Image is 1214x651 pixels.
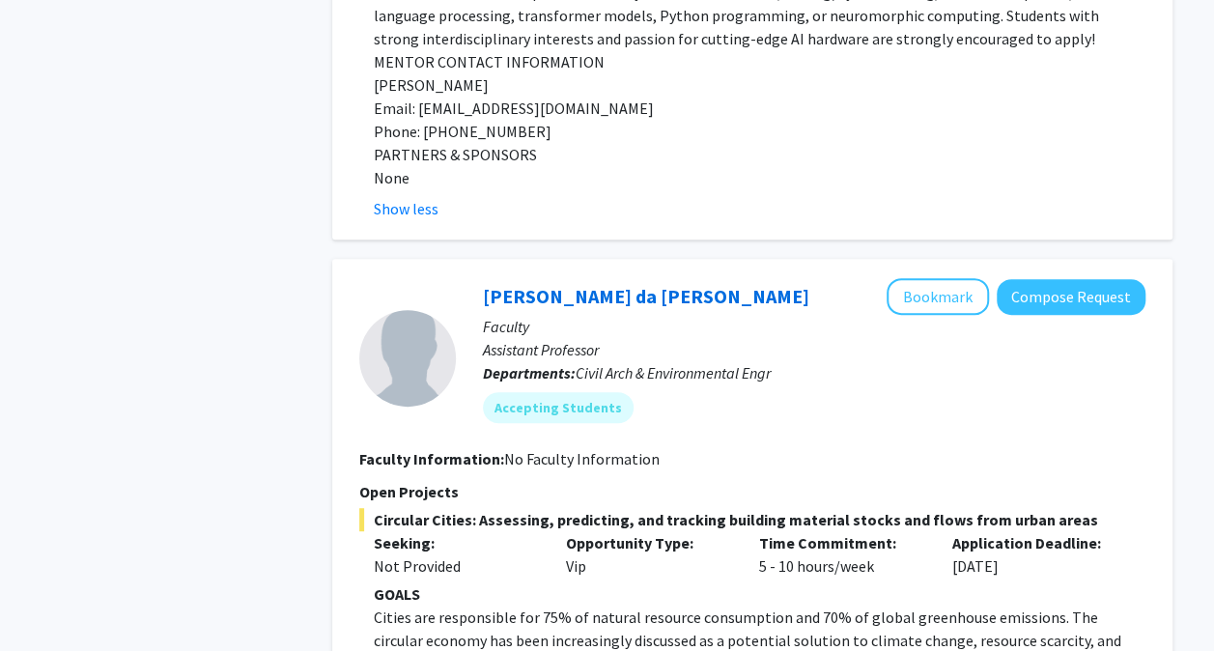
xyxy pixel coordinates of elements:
[759,531,923,554] p: Time Commitment:
[551,531,745,578] div: Vip
[374,50,1145,73] p: MENTOR CONTACT INFORMATION
[938,531,1131,578] div: [DATE]
[483,363,576,382] b: Departments:
[483,392,634,423] mat-chip: Accepting Students
[374,97,1145,120] p: Email: [EMAIL_ADDRESS][DOMAIN_NAME]
[997,279,1145,315] button: Compose Request to Fernanda Campos da Cruz Rios
[14,564,82,637] iframe: Chat
[952,531,1116,554] p: Application Deadline:
[504,449,660,468] span: No Faculty Information
[359,449,504,468] b: Faculty Information:
[374,166,1145,189] p: None
[887,278,989,315] button: Add Fernanda Campos da Cruz Rios to Bookmarks
[745,531,938,578] div: 5 - 10 hours/week
[359,480,1145,503] p: Open Projects
[374,143,1145,166] p: PARTNERS & SPONSORS
[374,531,538,554] p: Seeking:
[483,315,1145,338] p: Faculty
[374,197,438,220] button: Show less
[576,363,771,382] span: Civil Arch & Environmental Engr
[374,120,1145,143] p: Phone: [PHONE_NUMBER]
[566,531,730,554] p: Opportunity Type:
[374,73,1145,97] p: [PERSON_NAME]
[483,338,1145,361] p: Assistant Professor
[374,554,538,578] div: Not Provided
[374,584,420,604] strong: GOALS
[483,284,809,308] a: [PERSON_NAME] da [PERSON_NAME]
[359,508,1145,531] span: Circular Cities: Assessing, predicting, and tracking building material stocks and flows from urba...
